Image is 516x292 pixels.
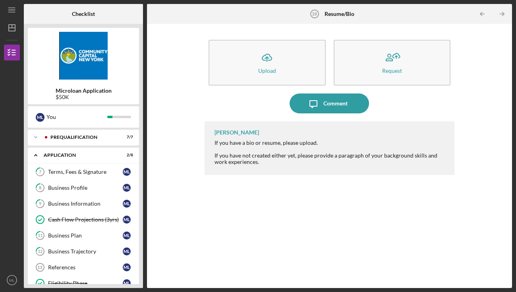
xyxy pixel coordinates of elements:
[4,272,20,288] button: ML
[9,278,15,282] text: ML
[209,40,326,86] button: Upload
[334,40,451,86] button: Request
[123,279,131,287] div: M L
[290,93,369,113] button: Comment
[32,275,135,291] a: Eligibility PhaseML
[123,232,131,239] div: M L
[123,200,131,208] div: M L
[123,263,131,271] div: M L
[323,93,348,113] div: Comment
[382,68,402,74] div: Request
[48,232,123,239] div: Business Plan
[32,164,135,180] a: 7Terms, Fees & SignatureML
[48,264,123,271] div: References
[38,249,43,254] tspan: 12
[32,228,135,243] a: 11Business PlanML
[215,129,259,136] div: [PERSON_NAME]
[32,212,135,228] a: Cash Flow Projections (3yrs)ML
[39,169,42,175] tspan: 7
[123,168,131,176] div: M L
[32,180,135,196] a: 8Business ProfileML
[325,11,354,17] b: Resume/Bio
[119,135,133,140] div: 7 / 7
[48,248,123,255] div: Business Trajectory
[123,184,131,192] div: M L
[32,196,135,212] a: 9Business InformationML
[38,233,43,238] tspan: 11
[48,169,123,175] div: Terms, Fees & Signature
[123,247,131,255] div: M L
[32,243,135,259] a: 12Business TrajectoryML
[32,259,135,275] a: 13ReferencesML
[46,110,107,124] div: You
[72,11,95,17] b: Checklist
[39,201,42,206] tspan: 9
[48,280,123,286] div: Eligibility Phase
[215,140,446,165] div: If you have a bio or resume, please upload. If you have not created either yet, please provide a ...
[28,32,139,80] img: Product logo
[56,94,112,100] div: $50K
[312,12,317,16] tspan: 19
[123,216,131,224] div: M L
[119,153,133,158] div: 2 / 8
[48,201,123,207] div: Business Information
[44,153,113,158] div: Application
[36,113,44,122] div: M L
[37,265,42,270] tspan: 13
[56,88,112,94] b: Microloan Application
[50,135,113,140] div: Prequalification
[258,68,276,74] div: Upload
[48,185,123,191] div: Business Profile
[39,185,41,191] tspan: 8
[48,216,123,223] div: Cash Flow Projections (3yrs)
